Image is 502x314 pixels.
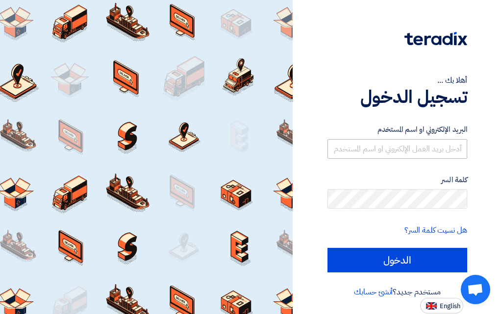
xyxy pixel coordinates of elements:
[327,139,467,159] input: أدخل بريد العمل الإلكتروني او اسم المستخدم الخاص بك ...
[461,275,490,304] div: Open chat
[420,298,463,314] button: English
[327,286,467,298] div: مستخدم جديد؟
[327,74,467,86] div: أهلا بك ...
[404,224,467,236] a: هل نسيت كلمة السر؟
[327,248,467,272] input: الدخول
[354,286,393,298] a: أنشئ حسابك
[440,303,460,310] span: English
[327,124,467,135] label: البريد الإلكتروني او اسم المستخدم
[327,86,467,108] h1: تسجيل الدخول
[404,32,467,46] img: Teradix logo
[426,302,437,310] img: en-US.png
[327,174,467,186] label: كلمة السر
